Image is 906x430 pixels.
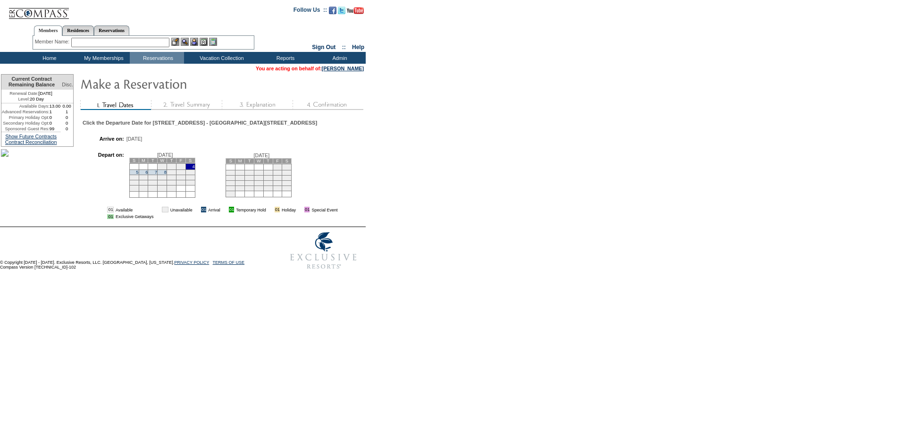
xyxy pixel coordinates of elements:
[282,180,292,185] td: 23
[352,44,364,51] a: Help
[282,170,292,175] td: 9
[213,260,245,265] a: TERMS OF USE
[1,126,50,132] td: Sponsored Guest Res:
[329,7,336,14] img: Become our fan on Facebook
[167,158,176,163] td: T
[80,74,269,93] img: Make Reservation
[116,207,154,212] td: Available
[107,214,113,219] td: 01
[94,25,129,35] a: Reservations
[80,100,151,110] img: step1_state2.gif
[226,170,235,175] td: 3
[263,185,273,191] td: 28
[245,175,254,180] td: 12
[226,185,235,191] td: 24
[9,91,38,96] span: Renewal Date:
[311,52,366,64] td: Admin
[1,90,60,96] td: [DATE]
[34,25,63,36] a: Members
[235,180,245,185] td: 18
[158,158,167,163] td: W
[245,185,254,191] td: 26
[158,163,167,169] td: 1
[62,25,94,35] a: Residences
[155,170,157,175] a: 7
[185,169,195,175] td: 11
[167,169,176,175] td: 9
[148,185,158,191] td: 28
[170,207,193,212] td: Unavailable
[254,175,263,180] td: 13
[329,9,336,15] a: Become our fan on Facebook
[282,158,292,163] td: S
[226,191,235,197] td: 31
[254,185,263,191] td: 27
[235,185,245,191] td: 25
[347,9,364,15] a: Subscribe to our YouTube Channel
[176,175,185,180] td: 17
[145,170,148,175] a: 6
[209,38,217,46] img: b_calculator.gif
[181,38,189,46] img: View
[1,75,60,90] td: Current Contract Remaining Balance
[263,158,273,163] td: T
[338,7,345,14] img: Follow us on Twitter
[1,115,50,120] td: Primary Holiday Opt:
[60,115,73,120] td: 0
[298,207,302,212] img: i.gif
[263,180,273,185] td: 21
[222,100,293,110] img: step3_state1.gif
[176,158,185,163] td: F
[185,175,195,180] td: 18
[148,180,158,185] td: 21
[294,6,327,17] td: Follow Us ::
[282,175,292,180] td: 16
[5,139,57,145] a: Contract Reconciliation
[282,164,292,170] td: 2
[273,164,282,170] td: 1
[245,180,254,185] td: 19
[268,207,273,212] img: i.gif
[226,175,235,180] td: 10
[208,207,220,212] td: Arrival
[263,175,273,180] td: 14
[273,175,282,180] td: 15
[1,120,50,126] td: Secondary Holiday Opt:
[200,38,208,46] img: Reservations
[167,163,176,169] td: 2
[87,136,124,142] td: Arrive on:
[235,170,245,175] td: 4
[5,134,57,139] a: Show Future Contracts
[162,207,168,212] td: 01
[171,38,179,46] img: b_edit.gif
[1,109,50,115] td: Advanced Reservations:
[222,207,227,212] img: i.gif
[185,163,195,169] td: 4
[257,52,311,64] td: Reports
[50,103,61,109] td: 13.00
[50,115,61,120] td: 0
[167,175,176,180] td: 16
[282,185,292,191] td: 30
[201,207,206,212] td: 01
[282,207,296,212] td: Holiday
[60,103,73,109] td: 0.00
[263,170,273,175] td: 7
[148,158,158,163] td: T
[184,52,257,64] td: Vacation Collection
[254,152,270,158] span: [DATE]
[254,158,263,163] td: W
[235,158,245,163] td: M
[75,52,130,64] td: My Memberships
[148,175,158,180] td: 14
[342,44,346,51] span: ::
[176,163,185,169] td: 3
[158,175,167,180] td: 15
[1,103,50,109] td: Available Days:
[107,207,113,212] td: 01
[174,260,209,265] a: PRIVACY POLICY
[235,175,245,180] td: 11
[293,100,363,110] img: step4_state1.gif
[236,207,266,212] td: Temporary Hold
[322,66,364,71] a: [PERSON_NAME]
